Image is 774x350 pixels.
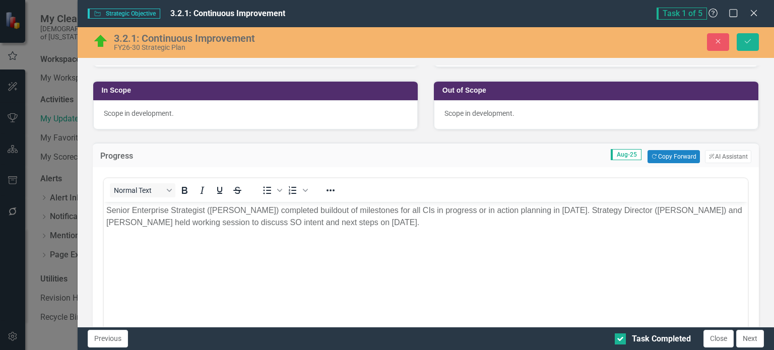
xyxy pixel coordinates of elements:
h3: Progress [100,152,223,161]
span: Normal Text [114,186,163,194]
p: Scope in development. [104,108,407,118]
button: AI Assistant [705,150,751,163]
span: 3.2.1: Continuous Improvement [170,9,285,18]
span: Strategic Objective [88,9,160,19]
button: Close [703,330,734,347]
span: Task 1 of 5 [657,8,707,20]
img: On Target [93,33,109,49]
h3: Out of Scope [442,87,753,94]
button: Bold [176,183,193,197]
div: Task Completed [632,333,691,345]
button: Next [736,330,764,347]
div: FY26-30 Strategic Plan [114,44,464,51]
button: Reveal or hide additional toolbar items [322,183,339,197]
button: Italic [193,183,211,197]
button: Block Normal Text [110,183,175,197]
button: Previous [88,330,128,347]
button: Strikethrough [229,183,246,197]
button: Copy Forward [648,150,699,163]
h3: In Scope [102,87,413,94]
button: Underline [211,183,228,197]
p: Scope in development. [444,108,748,118]
span: Aug-25 [611,149,641,160]
div: 3.2.1: Continuous Improvement [114,33,464,44]
div: Bullet list [259,183,284,197]
div: Numbered list [284,183,309,197]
